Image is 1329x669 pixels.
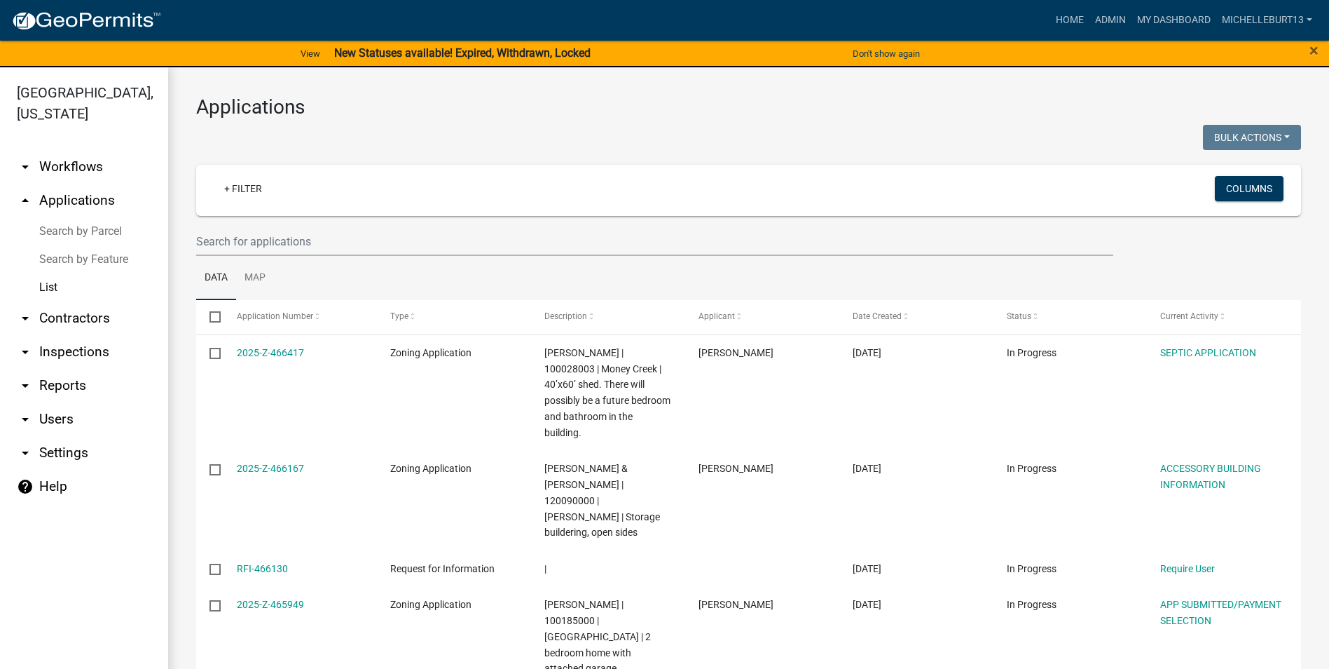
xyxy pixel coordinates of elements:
[390,347,471,358] span: Zoning Application
[17,310,34,327] i: arrow_drop_down
[1089,7,1131,34] a: Admin
[847,42,925,65] button: Don't show again
[853,347,881,358] span: 08/19/2025
[17,411,34,428] i: arrow_drop_down
[698,311,735,321] span: Applicant
[853,311,902,321] span: Date Created
[196,256,236,301] a: Data
[17,377,34,394] i: arrow_drop_down
[1160,347,1256,358] a: SEPTIC APPLICATION
[1007,463,1056,474] span: In Progress
[1203,125,1301,150] button: Bulk Actions
[17,478,34,495] i: help
[698,463,773,474] span: Nathan Rask
[237,599,304,610] a: 2025-Z-465949
[1007,563,1056,574] span: In Progress
[390,599,471,610] span: Zoning Application
[237,563,288,574] a: RFI-466130
[853,599,881,610] span: 08/19/2025
[1007,599,1056,610] span: In Progress
[698,599,773,610] span: mark davidson
[237,463,304,474] a: 2025-Z-466167
[1309,42,1318,59] button: Close
[390,311,408,321] span: Type
[236,256,274,301] a: Map
[853,463,881,474] span: 08/19/2025
[237,311,313,321] span: Application Number
[295,42,326,65] a: View
[1007,347,1056,358] span: In Progress
[1131,7,1216,34] a: My Dashboard
[839,300,993,334] datatable-header-cell: Date Created
[390,563,495,574] span: Request for Information
[993,300,1147,334] datatable-header-cell: Status
[1007,311,1031,321] span: Status
[17,344,34,360] i: arrow_drop_down
[685,300,839,334] datatable-header-cell: Applicant
[1215,176,1283,201] button: Columns
[1309,41,1318,60] span: ×
[390,463,471,474] span: Zoning Application
[1160,563,1215,574] a: Require User
[853,563,881,574] span: 08/19/2025
[196,95,1301,119] h3: Applications
[544,311,587,321] span: Description
[1160,311,1218,321] span: Current Activity
[544,347,670,438] span: VOEGEL,KEITH W | 100028003 | Money Creek | 40’x60’ shed. There will possibly be a future bedroom ...
[17,158,34,175] i: arrow_drop_down
[1160,599,1281,626] a: APP SUBMITTED/PAYMENT SELECTION
[1050,7,1089,34] a: Home
[196,300,223,334] datatable-header-cell: Select
[1160,463,1261,490] a: ACCESSORY BUILDING INFORMATION
[17,445,34,461] i: arrow_drop_down
[377,300,531,334] datatable-header-cell: Type
[17,192,34,209] i: arrow_drop_up
[196,227,1113,256] input: Search for applications
[237,347,304,358] a: 2025-Z-466417
[544,563,546,574] span: |
[334,46,591,60] strong: New Statuses available! Expired, Withdrawn, Locked
[213,176,273,201] a: + Filter
[698,347,773,358] span: Keith voegel
[1147,300,1301,334] datatable-header-cell: Current Activity
[223,300,377,334] datatable-header-cell: Application Number
[544,463,660,538] span: RASK,NATHAN W & ERICA J | 120090000 | Sheldon | Storage buildering, open sides
[531,300,685,334] datatable-header-cell: Description
[1216,7,1318,34] a: michelleburt13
